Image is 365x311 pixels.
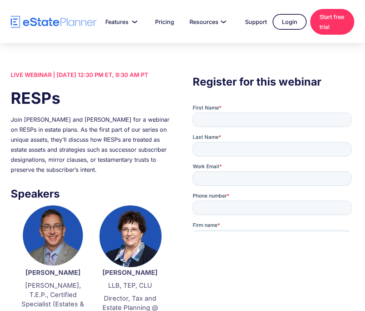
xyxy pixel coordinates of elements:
[193,104,354,232] iframe: Form 0
[310,9,354,35] a: Start free trial
[147,15,177,29] a: Pricing
[11,185,172,202] h3: Speakers
[181,15,233,29] a: Resources
[11,70,172,80] div: LIVE WEBINAR | [DATE] 12:30 PM ET, 9:30 AM PT
[25,269,81,276] strong: [PERSON_NAME]
[193,73,354,90] h3: Register for this webinar
[102,269,158,276] strong: [PERSON_NAME]
[99,281,161,290] p: LLB, TEP, CLU
[11,16,97,28] a: home
[11,87,172,109] h1: RESPs
[236,15,269,29] a: Support
[11,115,172,175] div: Join [PERSON_NAME] and [PERSON_NAME] for a webinar on RESPs in estate plans. As the first part of...
[273,14,307,30] a: Login
[97,15,143,29] a: Features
